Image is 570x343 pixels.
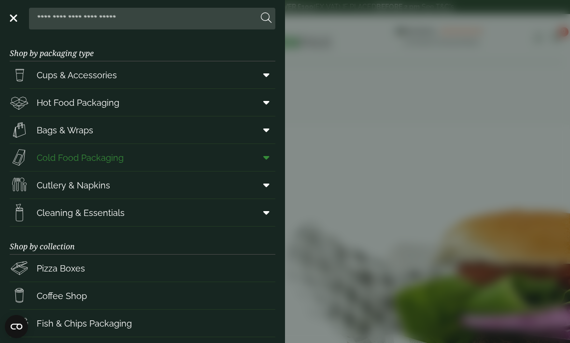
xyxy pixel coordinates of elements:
a: Pizza Boxes [10,255,275,282]
a: Cutlery & Napkins [10,171,275,199]
h3: Shop by packaging type [10,33,275,61]
span: Fish & Chips Packaging [37,317,132,330]
a: Cups & Accessories [10,61,275,88]
a: Fish & Chips Packaging [10,310,275,337]
img: HotDrink_paperCup.svg [10,286,29,305]
span: Cleaning & Essentials [37,206,125,219]
a: Cleaning & Essentials [10,199,275,226]
img: Paper_carriers.svg [10,120,29,140]
img: Deli_box.svg [10,93,29,112]
span: Coffee Shop [37,289,87,302]
span: Cutlery & Napkins [37,179,110,192]
button: Open CMP widget [5,315,28,338]
img: open-wipe.svg [10,203,29,222]
h3: Shop by collection [10,227,275,255]
img: Cutlery.svg [10,175,29,195]
a: Bags & Wraps [10,116,275,143]
span: Pizza Boxes [37,262,85,275]
img: FishNchip_box.svg [10,314,29,333]
a: Hot Food Packaging [10,89,275,116]
span: Cups & Accessories [37,69,117,82]
a: Cold Food Packaging [10,144,275,171]
a: Coffee Shop [10,282,275,309]
span: Hot Food Packaging [37,96,119,109]
img: Pizza_boxes.svg [10,258,29,278]
img: PintNhalf_cup.svg [10,65,29,85]
span: Bags & Wraps [37,124,93,137]
span: Cold Food Packaging [37,151,124,164]
img: Sandwich_box.svg [10,148,29,167]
